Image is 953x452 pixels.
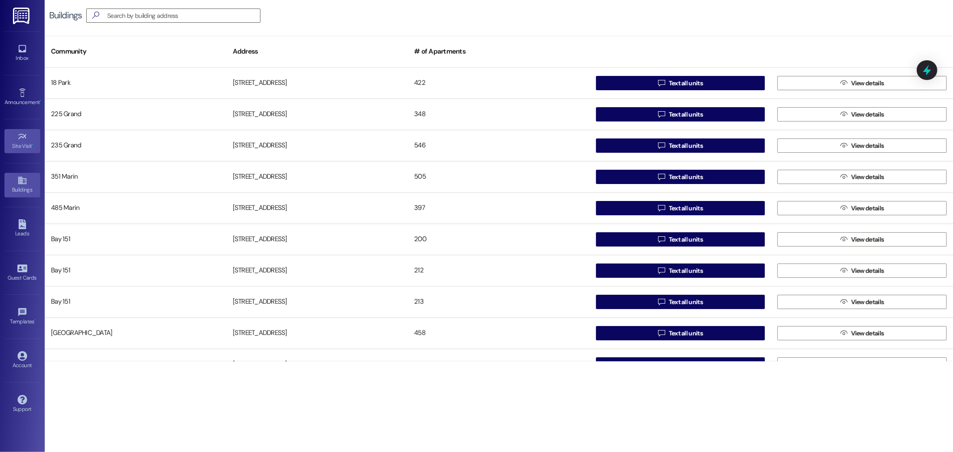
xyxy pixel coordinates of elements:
div: [STREET_ADDRESS] [227,324,408,342]
button: View details [777,170,947,184]
span: Text all units [669,297,703,307]
span: Text all units [669,360,703,369]
div: Bay 151 [45,262,227,280]
div: 422 [408,74,590,92]
div: 458 [408,324,590,342]
div: [STREET_ADDRESS] [227,199,408,217]
div: Buildings [49,11,82,20]
div: 235 Grand [45,137,227,155]
button: View details [777,138,947,153]
a: Leads [4,217,40,241]
button: View details [777,201,947,215]
i:  [840,142,847,149]
button: Text all units [596,295,765,309]
div: Address [227,41,408,63]
a: Inbox [4,41,40,65]
i:  [658,205,665,212]
span: • [32,142,34,148]
i:  [840,361,847,368]
div: [STREET_ADDRESS] [227,137,408,155]
span: View details [851,204,884,213]
div: [STREET_ADDRESS] [227,74,408,92]
div: [STREET_ADDRESS] [227,293,408,311]
a: Site Visit • [4,129,40,153]
i:  [658,330,665,337]
span: View details [851,110,884,119]
i:  [840,330,847,337]
span: • [40,98,41,104]
i:  [88,11,103,20]
button: Text all units [596,170,765,184]
div: 351 Marin [45,168,227,186]
div: Bay 151 [45,230,227,248]
div: # of Apartments [408,41,590,63]
span: Text all units [669,235,703,244]
button: View details [777,295,947,309]
span: View details [851,297,884,307]
span: Text all units [669,110,703,119]
button: View details [777,357,947,372]
div: Bay 151 [45,293,227,311]
img: ResiDesk Logo [13,8,31,24]
i:  [840,111,847,118]
input: Search by building address [107,9,260,22]
span: Text all units [669,329,703,338]
div: 212 [408,262,590,280]
button: Text all units [596,201,765,215]
button: Text all units [596,357,765,372]
div: Journal Squared [45,356,227,373]
div: 225 Grand [45,105,227,123]
span: Text all units [669,172,703,182]
a: Support [4,392,40,416]
div: [STREET_ADDRESS] [227,230,408,248]
a: Guest Cards [4,261,40,285]
i:  [658,267,665,274]
button: Text all units [596,232,765,247]
div: Community [45,41,227,63]
span: Text all units [669,141,703,151]
i:  [658,236,665,243]
span: View details [851,172,884,182]
span: View details [851,266,884,276]
span: Text all units [669,204,703,213]
button: Text all units [596,138,765,153]
div: 397 [408,199,590,217]
i:  [658,111,665,118]
div: [GEOGRAPHIC_DATA] [45,324,227,342]
button: View details [777,232,947,247]
div: 546 [408,137,590,155]
div: 18 Park [45,74,227,92]
i:  [658,173,665,180]
button: Text all units [596,107,765,121]
button: Text all units [596,326,765,340]
div: 593 [408,356,590,373]
span: Text all units [669,266,703,276]
i:  [658,80,665,87]
i:  [840,205,847,212]
span: View details [851,79,884,88]
i:  [658,298,665,306]
span: • [34,317,36,323]
button: Text all units [596,76,765,90]
button: View details [777,264,947,278]
button: View details [777,107,947,121]
i:  [658,361,665,368]
div: [STREET_ADDRESS] [227,262,408,280]
i:  [840,236,847,243]
span: View details [851,329,884,338]
a: Templates • [4,305,40,329]
div: 505 [408,168,590,186]
i:  [840,267,847,274]
div: 200 [408,230,590,248]
a: Account [4,348,40,372]
span: Text all units [669,79,703,88]
i:  [840,173,847,180]
i:  [840,298,847,306]
i:  [658,142,665,149]
button: View details [777,76,947,90]
a: Buildings [4,173,40,197]
div: 485 Marin [45,199,227,217]
div: 213 [408,293,590,311]
button: Text all units [596,264,765,278]
i:  [840,80,847,87]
